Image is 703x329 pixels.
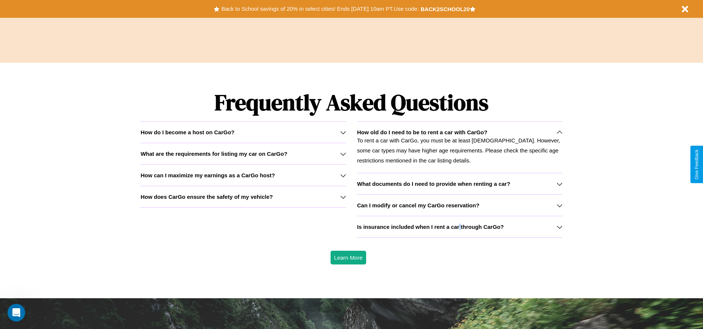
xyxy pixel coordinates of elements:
b: BACK2SCHOOL20 [421,6,470,12]
p: To rent a car with CarGo, you must be at least [DEMOGRAPHIC_DATA]. However, some car types may ha... [357,135,563,165]
h3: Is insurance included when I rent a car through CarGo? [357,224,504,230]
h3: Can I modify or cancel my CarGo reservation? [357,202,480,208]
h3: What are the requirements for listing my car on CarGo? [140,151,287,157]
h3: How does CarGo ensure the safety of my vehicle? [140,194,273,200]
h3: How can I maximize my earnings as a CarGo host? [140,172,275,178]
button: Back to School savings of 20% in select cities! Ends [DATE] 10am PT.Use code: [219,4,420,14]
h3: How do I become a host on CarGo? [140,129,234,135]
iframe: Intercom live chat [7,304,25,322]
button: Learn More [331,251,367,264]
h3: What documents do I need to provide when renting a car? [357,181,510,187]
div: Give Feedback [694,149,699,180]
h1: Frequently Asked Questions [140,83,562,121]
h3: How old do I need to be to rent a car with CarGo? [357,129,488,135]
